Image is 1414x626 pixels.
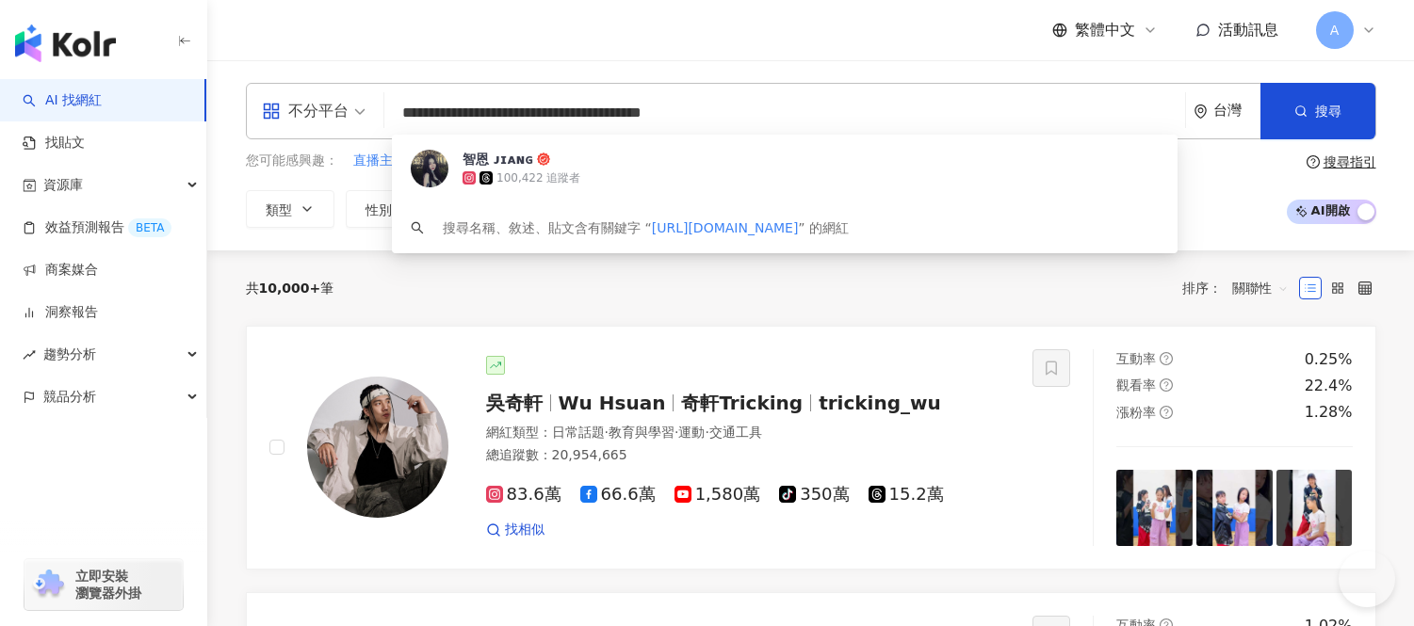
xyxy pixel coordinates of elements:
span: 性別 [366,202,392,217]
img: post-image [1276,470,1353,546]
span: 直播主 [353,152,393,170]
span: A [1330,20,1340,40]
span: 1,580萬 [674,485,761,505]
a: 商案媒合 [23,261,98,280]
span: question-circle [1307,155,1320,169]
div: 總追蹤數 ： 20,954,665 [486,446,1011,465]
img: KOL Avatar [307,377,448,518]
div: 智恩 ᴊɪᴀɴɢ [463,150,533,169]
img: logo [15,24,116,62]
span: 奇軒Tricking [681,392,803,414]
span: tricking_wu [819,392,941,414]
a: KOL Avatar吳奇軒Wu Hsuan奇軒Trickingtricking_wu網紅類型：日常話題·教育與學習·運動·交通工具總追蹤數：20,954,66583.6萬66.6萬1,580萬3... [246,326,1376,570]
button: 類型 [246,190,334,228]
img: chrome extension [30,570,67,600]
span: 繁體中文 [1075,20,1135,40]
img: post-image [1196,470,1273,546]
a: chrome extension立即安裝 瀏覽器外掛 [24,559,183,610]
span: 立即安裝 瀏覽器外掛 [75,568,141,602]
span: Wu Hsuan [559,392,666,414]
span: search [411,221,424,234]
div: 0.25% [1305,349,1353,370]
div: 100,422 追蹤者 [496,170,580,186]
span: [URL][DOMAIN_NAME] [651,220,798,235]
iframe: Help Scout Beacon - Open [1339,551,1395,607]
span: 資源庫 [43,164,83,206]
span: 10,000+ [259,281,321,296]
span: question-circle [1160,378,1173,392]
div: 不分平台 [262,96,349,126]
div: 1.28% [1305,402,1353,423]
span: 日常話題 [552,425,605,440]
span: 教育與學習 [609,425,674,440]
span: 關聯性 [1232,273,1289,303]
span: 找相似 [505,521,544,539]
div: 共 筆 [246,281,334,296]
a: 找相似 [486,521,544,539]
span: 350萬 [779,485,849,505]
span: 運動 [678,425,705,440]
span: 觀看率 [1116,377,1156,393]
button: 直播主 [352,151,394,171]
span: 漲粉率 [1116,405,1156,420]
img: post-image [1116,470,1193,546]
div: 22.4% [1305,376,1353,396]
div: 排序： [1182,273,1299,303]
span: 66.6萬 [580,485,656,505]
span: 活動訊息 [1218,21,1278,39]
a: searchAI 找網紅 [23,91,102,110]
a: 效益預測報告BETA [23,218,171,237]
span: 趨勢分析 [43,333,96,376]
div: 台灣 [1213,103,1260,119]
span: 吳奇軒 [486,392,543,414]
span: rise [23,348,36,361]
span: 83.6萬 [486,485,561,505]
span: 15.2萬 [869,485,944,505]
span: · [605,425,609,440]
button: 搜尋 [1260,83,1375,139]
span: 類型 [266,202,292,217]
span: question-circle [1160,406,1173,419]
span: appstore [262,102,281,120]
img: KOL Avatar [411,150,448,187]
span: 您可能感興趣： [246,152,338,170]
span: 競品分析 [43,376,96,418]
span: 互動率 [1116,351,1156,366]
div: 網紅類型 ： [486,424,1011,442]
div: 搜尋指引 [1324,154,1376,169]
span: · [705,425,708,440]
div: 搜尋名稱、敘述、貼文含有關鍵字 “ ” 的網紅 [443,217,849,238]
span: question-circle [1160,352,1173,365]
button: 性別 [346,190,434,228]
span: 交通工具 [709,425,762,440]
span: 搜尋 [1315,104,1341,119]
span: · [674,425,678,440]
a: 洞察報告 [23,303,98,322]
span: environment [1194,104,1208,119]
a: 找貼文 [23,134,85,152]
